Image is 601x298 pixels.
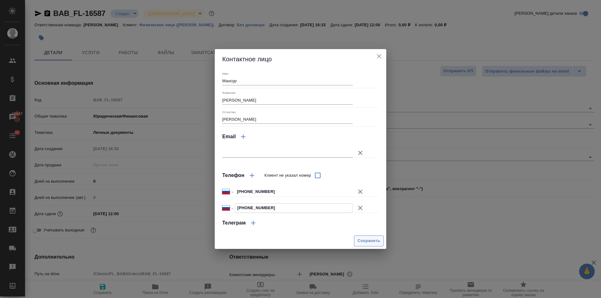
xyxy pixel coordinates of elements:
[236,129,251,144] button: Добавить
[222,110,236,114] label: Отчество
[222,219,246,227] h4: Телеграм
[235,204,352,213] input: ✎ Введи что-нибудь
[222,56,272,63] span: Контактное лицо
[357,237,380,245] span: Сохранить
[246,215,261,230] button: Добавить
[354,235,384,246] button: Сохранить
[222,72,228,75] label: Имя
[222,133,236,140] h4: Email
[235,187,353,196] input: ✎ Введи что-нибудь
[374,52,384,61] button: close
[222,172,244,179] h4: Телефон
[265,172,311,179] span: Клиент не указал номер
[222,91,235,94] label: Фамилия
[244,168,259,183] button: Добавить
